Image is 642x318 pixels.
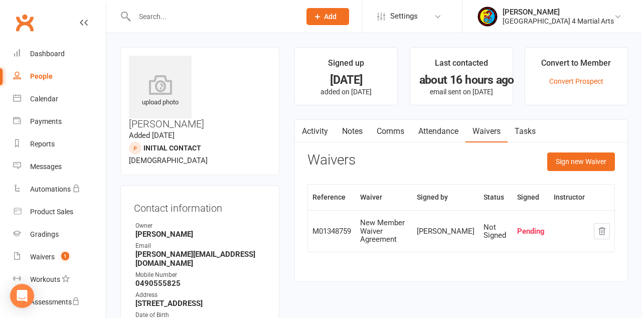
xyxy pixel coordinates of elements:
div: Email [135,241,266,251]
div: Open Intercom Messenger [10,284,34,308]
input: Search... [131,10,293,24]
a: Product Sales [13,201,106,223]
img: thumb_image1683609340.png [477,7,498,27]
div: Product Sales [30,208,73,216]
a: Waivers [465,120,508,143]
div: Dashboard [30,50,65,58]
div: Assessments [30,298,80,306]
h3: Contact information [134,199,266,214]
a: Payments [13,110,106,133]
button: Add [306,8,349,25]
div: Waivers [30,253,55,261]
span: Add [324,13,337,21]
a: Waivers 1 [13,246,106,268]
div: Last contacted [435,57,488,75]
div: upload photo [129,75,192,108]
div: Automations [30,185,71,193]
span: Settings [390,5,418,28]
a: Gradings [13,223,106,246]
time: Added [DATE] [129,131,175,140]
div: Mobile Number [135,270,266,280]
strong: 0490555825 [135,279,266,288]
a: Notes [335,120,370,143]
a: Convert Prospect [549,77,603,85]
div: Payments [30,117,62,125]
th: Signed [513,185,549,210]
div: M01348759 [312,227,351,236]
strong: [PERSON_NAME][EMAIL_ADDRESS][DOMAIN_NAME] [135,250,266,268]
div: [PERSON_NAME] [417,227,474,236]
div: about 16 hours ago [419,75,504,85]
a: Activity [295,120,335,143]
th: Signed by [412,185,479,210]
span: 1 [61,252,69,260]
a: Clubworx [12,10,37,35]
strong: [PERSON_NAME] [135,230,266,239]
th: Instructor [549,185,589,210]
button: Sign new Waiver [547,152,615,171]
div: Workouts [30,275,60,283]
p: added on [DATE] [304,88,388,96]
div: [GEOGRAPHIC_DATA] 4 Martial Arts [503,17,614,26]
div: Signed up [328,57,364,75]
div: Address [135,290,266,300]
span: Initial Contact [143,144,201,152]
div: Convert to Member [541,57,611,75]
th: Status [479,185,513,210]
div: [DATE] [304,75,388,85]
a: Comms [370,120,411,143]
h3: [PERSON_NAME] [129,56,271,129]
span: [DEMOGRAPHIC_DATA] [129,156,208,165]
div: Not Signed [484,223,508,240]
a: Reports [13,133,106,155]
a: Automations [13,178,106,201]
div: Gradings [30,230,59,238]
a: People [13,65,106,88]
h3: Waivers [307,152,356,168]
div: People [30,72,53,80]
a: Dashboard [13,43,106,65]
div: Calendar [30,95,58,103]
div: Messages [30,163,62,171]
a: Workouts [13,268,106,291]
div: Pending [517,227,545,236]
a: Tasks [508,120,543,143]
div: [PERSON_NAME] [503,8,614,17]
div: New Member Waiver Agreement [360,219,407,244]
th: Reference [308,185,356,210]
a: Messages [13,155,106,178]
a: Attendance [411,120,465,143]
p: email sent on [DATE] [419,88,504,96]
div: Reports [30,140,55,148]
th: Waiver [356,185,412,210]
a: Calendar [13,88,106,110]
div: Owner [135,221,266,231]
a: Assessments [13,291,106,313]
strong: [STREET_ADDRESS] [135,299,266,308]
